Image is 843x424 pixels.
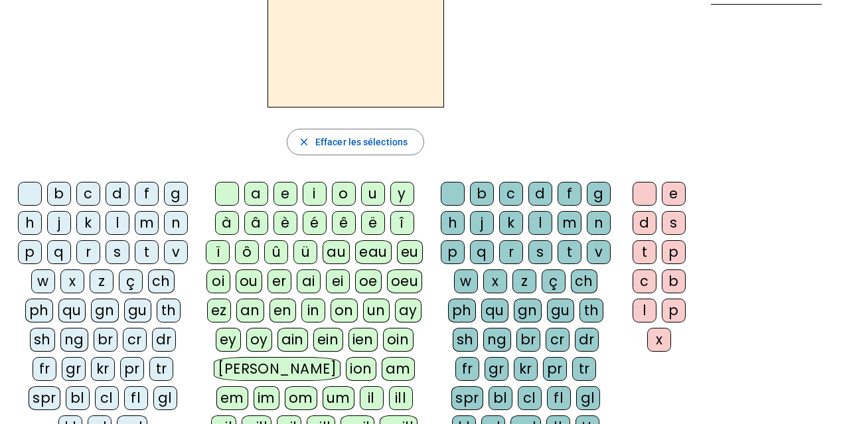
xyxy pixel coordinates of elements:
[587,182,611,206] div: g
[361,182,385,206] div: u
[58,299,86,322] div: qu
[106,240,129,264] div: s
[323,386,354,410] div: um
[236,299,264,322] div: an
[633,269,656,293] div: c
[470,182,494,206] div: b
[124,299,151,322] div: gu
[547,386,571,410] div: fl
[662,299,686,322] div: p
[360,386,384,410] div: il
[31,269,55,293] div: w
[244,211,268,235] div: â
[382,357,415,381] div: am
[215,211,239,235] div: à
[301,299,325,322] div: in
[390,211,414,235] div: î
[277,328,309,352] div: ain
[214,357,341,381] div: [PERSON_NAME]
[60,328,88,352] div: ng
[62,357,86,381] div: gr
[303,211,327,235] div: é
[489,386,512,410] div: bl
[157,299,181,322] div: th
[25,299,53,322] div: ph
[528,240,552,264] div: s
[47,240,71,264] div: q
[662,211,686,235] div: s
[387,269,423,293] div: oeu
[33,357,56,381] div: fr
[106,211,129,235] div: l
[470,240,494,264] div: q
[297,269,321,293] div: ai
[287,129,424,155] button: Effacer les sélections
[18,240,42,264] div: p
[120,357,144,381] div: pr
[216,386,248,410] div: em
[579,299,603,322] div: th
[273,182,297,206] div: e
[633,211,656,235] div: d
[135,182,159,206] div: f
[47,182,71,206] div: b
[662,182,686,206] div: e
[153,386,177,410] div: gl
[206,269,230,293] div: oi
[30,328,55,352] div: sh
[60,269,84,293] div: x
[483,328,511,352] div: ng
[164,182,188,206] div: g
[313,328,343,352] div: ein
[389,386,413,410] div: ill
[76,211,100,235] div: k
[76,240,100,264] div: r
[216,328,241,352] div: ey
[269,299,296,322] div: en
[246,328,272,352] div: oy
[106,182,129,206] div: d
[547,299,574,322] div: gu
[453,328,478,352] div: sh
[164,240,188,264] div: v
[346,357,376,381] div: ion
[91,357,115,381] div: kr
[268,269,291,293] div: er
[647,328,671,352] div: x
[123,328,147,352] div: cr
[397,240,423,264] div: eu
[76,182,100,206] div: c
[124,386,148,410] div: fl
[206,240,230,264] div: ï
[148,269,175,293] div: ch
[363,299,390,322] div: un
[633,299,656,322] div: l
[528,182,552,206] div: d
[315,134,408,150] span: Effacer les sélections
[90,269,114,293] div: z
[528,211,552,235] div: l
[235,240,259,264] div: ô
[514,357,538,381] div: kr
[91,299,119,322] div: gn
[558,240,581,264] div: t
[518,386,542,410] div: cl
[575,328,599,352] div: dr
[383,328,414,352] div: oin
[152,328,176,352] div: dr
[633,240,656,264] div: t
[254,386,279,410] div: im
[514,299,542,322] div: gn
[361,211,385,235] div: ë
[455,357,479,381] div: fr
[483,269,507,293] div: x
[47,211,71,235] div: j
[355,269,382,293] div: oe
[303,182,327,206] div: i
[481,299,508,322] div: qu
[441,211,465,235] div: h
[662,269,686,293] div: b
[348,328,378,352] div: ien
[18,211,42,235] div: h
[135,211,159,235] div: m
